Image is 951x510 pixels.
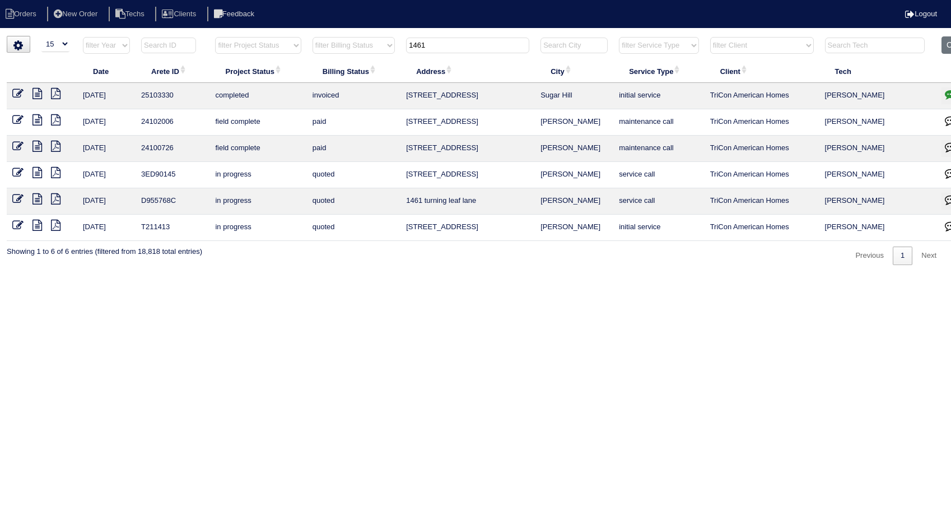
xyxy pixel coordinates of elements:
[535,162,613,188] td: [PERSON_NAME]
[847,247,892,265] a: Previous
[209,136,306,162] td: field complete
[613,83,704,109] td: initial service
[77,136,136,162] td: [DATE]
[819,188,936,215] td: [PERSON_NAME]
[705,136,819,162] td: TriCon American Homes
[819,215,936,241] td: [PERSON_NAME]
[705,109,819,136] td: TriCon American Homes
[136,215,209,241] td: T211413
[705,188,819,215] td: TriCon American Homes
[705,162,819,188] td: TriCon American Homes
[136,83,209,109] td: 25103330
[913,247,944,265] a: Next
[136,162,209,188] td: 3ED90145
[893,247,912,265] a: 1
[7,241,202,257] div: Showing 1 to 6 of 6 entries (filtered from 18,818 total entries)
[136,59,209,83] th: Arete ID: activate to sort column ascending
[400,162,535,188] td: [STREET_ADDRESS]
[905,10,937,18] a: Logout
[77,59,136,83] th: Date
[307,136,400,162] td: paid
[209,83,306,109] td: completed
[540,38,608,53] input: Search City
[535,215,613,241] td: [PERSON_NAME]
[819,136,936,162] td: [PERSON_NAME]
[209,162,306,188] td: in progress
[535,109,613,136] td: [PERSON_NAME]
[307,215,400,241] td: quoted
[77,109,136,136] td: [DATE]
[535,59,613,83] th: City: activate to sort column ascending
[136,136,209,162] td: 24100726
[47,10,106,18] a: New Order
[136,188,209,215] td: D955768C
[705,59,819,83] th: Client: activate to sort column ascending
[307,59,400,83] th: Billing Status: activate to sort column ascending
[535,83,613,109] td: Sugar Hill
[400,109,535,136] td: [STREET_ADDRESS]
[307,83,400,109] td: invoiced
[535,136,613,162] td: [PERSON_NAME]
[819,162,936,188] td: [PERSON_NAME]
[819,109,936,136] td: [PERSON_NAME]
[209,59,306,83] th: Project Status: activate to sort column ascending
[155,7,205,22] li: Clients
[705,83,819,109] td: TriCon American Homes
[613,109,704,136] td: maintenance call
[613,136,704,162] td: maintenance call
[400,136,535,162] td: [STREET_ADDRESS]
[705,215,819,241] td: TriCon American Homes
[307,109,400,136] td: paid
[77,188,136,215] td: [DATE]
[613,162,704,188] td: service call
[77,215,136,241] td: [DATE]
[819,83,936,109] td: [PERSON_NAME]
[535,188,613,215] td: [PERSON_NAME]
[77,162,136,188] td: [DATE]
[825,38,925,53] input: Search Tech
[406,38,529,53] input: Search Address
[47,7,106,22] li: New Order
[307,188,400,215] td: quoted
[209,188,306,215] td: in progress
[400,215,535,241] td: [STREET_ADDRESS]
[400,59,535,83] th: Address: activate to sort column ascending
[136,109,209,136] td: 24102006
[819,59,936,83] th: Tech
[141,38,196,53] input: Search ID
[400,83,535,109] td: [STREET_ADDRESS]
[307,162,400,188] td: quoted
[209,215,306,241] td: in progress
[400,188,535,215] td: 1461 turning leaf lane
[613,215,704,241] td: initial service
[77,83,136,109] td: [DATE]
[109,7,153,22] li: Techs
[155,10,205,18] a: Clients
[613,59,704,83] th: Service Type: activate to sort column ascending
[207,7,263,22] li: Feedback
[209,109,306,136] td: field complete
[109,10,153,18] a: Techs
[613,188,704,215] td: service call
